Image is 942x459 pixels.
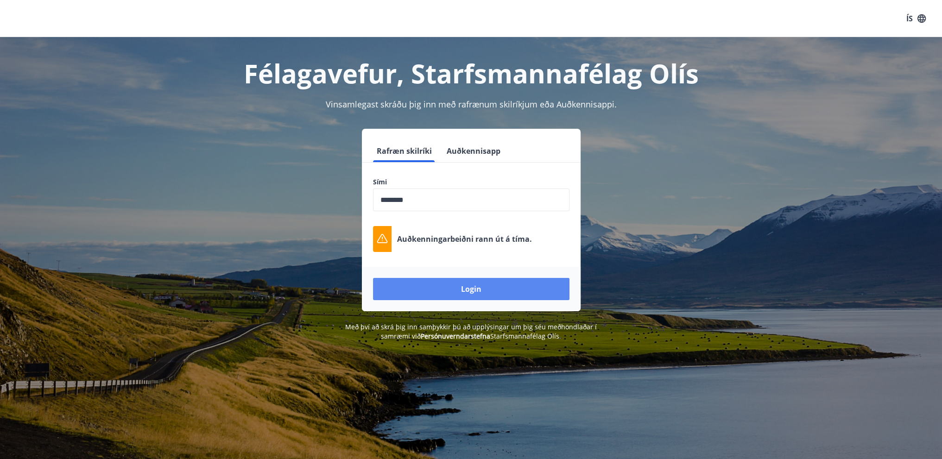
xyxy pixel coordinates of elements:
span: Vinsamlegast skráðu þig inn með rafrænum skilríkjum eða Auðkennisappi. [326,99,617,110]
button: ÍS [901,10,931,27]
button: Auðkennisapp [443,140,504,162]
label: Sími [373,177,569,187]
a: Persónuverndarstefna [421,332,490,340]
button: Rafræn skilríki [373,140,436,162]
button: Login [373,278,569,300]
span: Með því að skrá þig inn samþykkir þú að upplýsingar um þig séu meðhöndlaðar í samræmi við Starfsm... [345,322,597,340]
h1: Félagavefur, Starfsmannafélag Olís [149,56,794,91]
p: Auðkenningarbeiðni rann út á tíma. [397,234,532,244]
